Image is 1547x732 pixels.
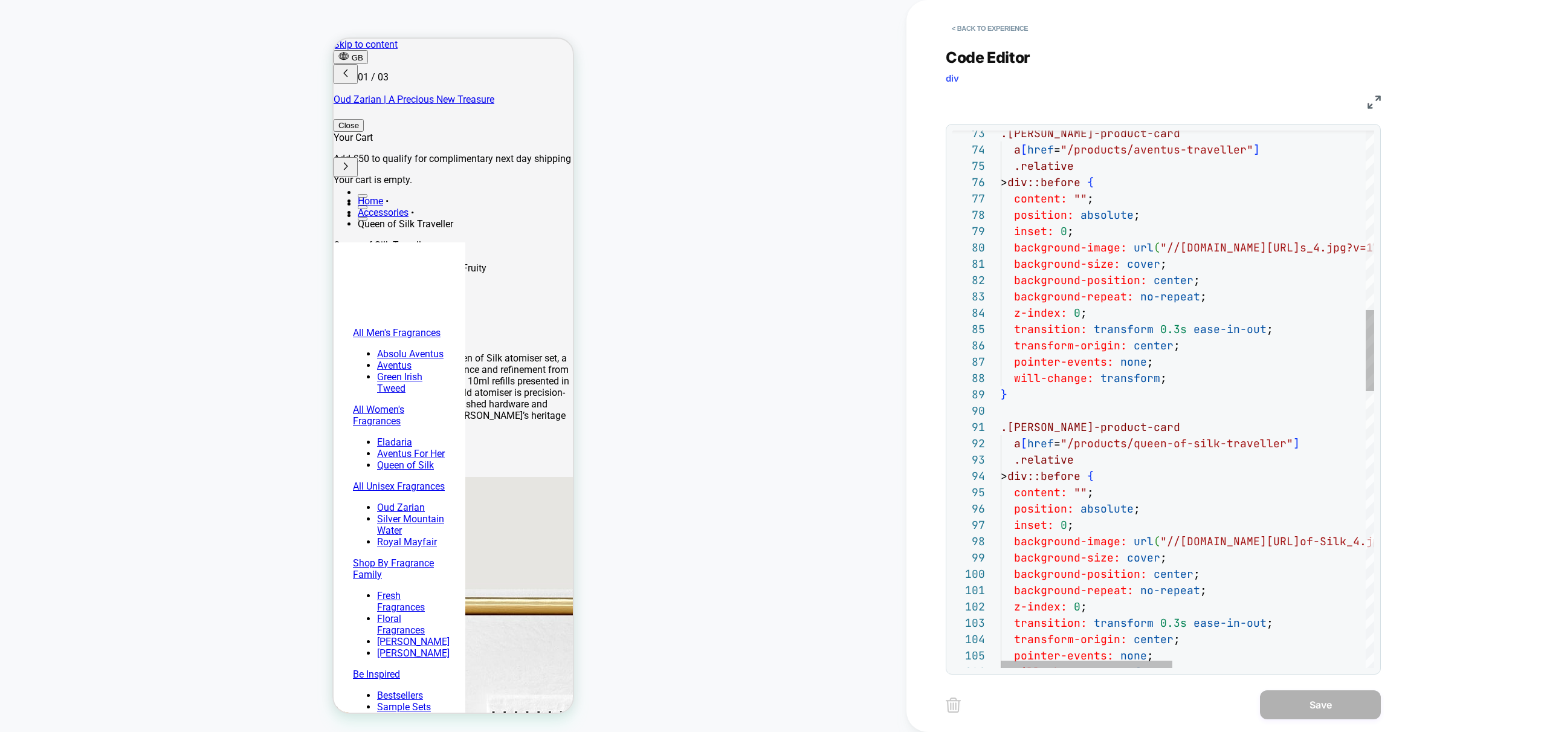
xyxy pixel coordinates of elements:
[1120,649,1147,662] span: none
[1160,371,1167,385] span: ;
[44,497,103,509] a: Royal Mayfair
[1014,224,1054,238] span: inset:
[1154,241,1160,254] span: (
[1087,175,1094,189] span: {
[1134,502,1140,516] span: ;
[1174,632,1180,646] span: ;
[1120,355,1147,369] span: none
[946,698,961,713] img: delete
[1027,436,1054,450] span: href
[1200,583,1207,597] span: ;
[946,73,959,84] span: div
[19,288,107,300] a: All Men's Fragrances
[1014,322,1087,336] span: transition:
[44,332,89,355] a: Green Irish Tweed
[1134,241,1154,254] span: url
[952,598,985,615] div: 102
[952,337,985,354] div: 86
[1014,273,1147,287] span: background-position:
[952,452,985,468] div: 93
[44,309,110,321] a: Absolu Aventus
[1200,290,1207,303] span: ;
[1061,224,1067,238] span: 0
[1127,257,1160,271] span: cover
[44,421,100,432] a: Queen of Silk
[1174,338,1180,352] span: ;
[44,463,91,475] a: Oud Zarian
[1014,143,1021,157] span: a
[952,517,985,533] div: 97
[952,468,985,484] div: 94
[1160,551,1167,565] span: ;
[24,178,34,182] button: Slide 3 of 3
[1014,306,1067,320] span: z-index:
[952,305,985,321] div: 84
[1134,208,1140,222] span: ;
[1127,551,1160,565] span: cover
[1080,502,1134,516] span: absolute
[1014,436,1021,450] span: a
[1147,649,1154,662] span: ;
[1014,355,1114,369] span: pointer-events:
[952,615,985,631] div: 103
[1160,534,1300,548] span: "//[DOMAIN_NAME][URL]
[1154,534,1160,548] span: (
[1001,175,1007,189] span: >
[1014,241,1127,254] span: background-image:
[1014,616,1087,630] span: transition:
[952,321,985,337] div: 85
[952,386,985,403] div: 89
[24,33,55,44] span: 01 / 03
[44,551,91,574] a: Fresh Fragrances
[1014,600,1067,614] span: z-index:
[952,256,985,272] div: 81
[44,597,116,609] a: [PERSON_NAME]
[44,651,89,662] a: Bestsellers
[1014,192,1067,206] span: content:
[952,174,985,190] div: 76
[44,662,97,674] a: Sample Sets
[1014,208,1074,222] span: position:
[1154,273,1193,287] span: center
[1193,616,1267,630] span: ease-in-out
[1014,502,1074,516] span: position:
[952,582,985,598] div: 101
[1014,453,1074,467] span: .relative
[1160,241,1300,254] span: "//[DOMAIN_NAME][URL]
[1160,322,1187,336] span: 0.3s
[1054,143,1061,157] span: =
[1014,649,1114,662] span: pointer-events:
[24,155,34,159] button: Slide 1 of 3
[952,500,985,517] div: 96
[1160,616,1187,630] span: 0.3s
[1061,436,1293,450] span: "/products/queen-of-silk-traveller"
[19,519,100,542] a: Shop By Fragrance Family
[44,609,116,620] a: [PERSON_NAME]
[1074,306,1080,320] span: 0
[1021,143,1027,157] span: [
[19,442,111,453] a: All Unisex Fragrances
[1253,143,1260,157] span: ]
[952,207,985,223] div: 78
[952,272,985,288] div: 82
[1267,322,1273,336] span: ;
[1014,371,1094,385] span: will-change:
[1134,632,1174,646] span: center
[1080,208,1134,222] span: absolute
[1087,485,1094,499] span: ;
[952,419,985,435] div: 91
[946,48,1030,66] span: Code Editor
[44,398,79,409] a: Eladaria
[1193,322,1267,336] span: ease-in-out
[952,566,985,582] div: 100
[952,370,985,386] div: 88
[24,167,34,170] button: Slide 2 of 3
[952,223,985,239] div: 79
[1080,600,1087,614] span: ;
[1160,257,1167,271] span: ;
[952,533,985,549] div: 98
[952,354,985,370] div: 87
[952,435,985,452] div: 92
[1134,534,1154,548] span: url
[952,631,985,647] div: 104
